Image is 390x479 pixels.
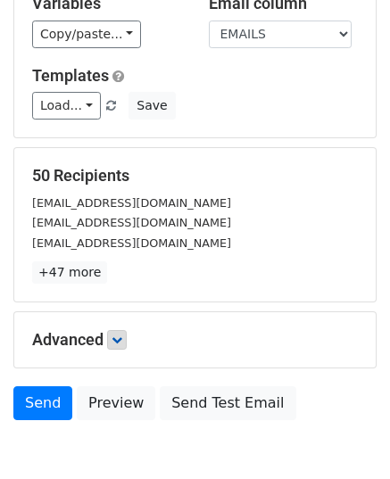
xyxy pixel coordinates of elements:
h5: 50 Recipients [32,166,358,186]
a: Preview [77,386,155,420]
a: Send [13,386,72,420]
a: Send Test Email [160,386,295,420]
a: +47 more [32,261,107,284]
h5: Advanced [32,330,358,350]
button: Save [129,92,175,120]
small: [EMAIL_ADDRESS][DOMAIN_NAME] [32,196,231,210]
small: [EMAIL_ADDRESS][DOMAIN_NAME] [32,216,231,229]
a: Load... [32,92,101,120]
a: Templates [32,66,109,85]
a: Copy/paste... [32,21,141,48]
iframe: Chat Widget [301,393,390,479]
small: [EMAIL_ADDRESS][DOMAIN_NAME] [32,236,231,250]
